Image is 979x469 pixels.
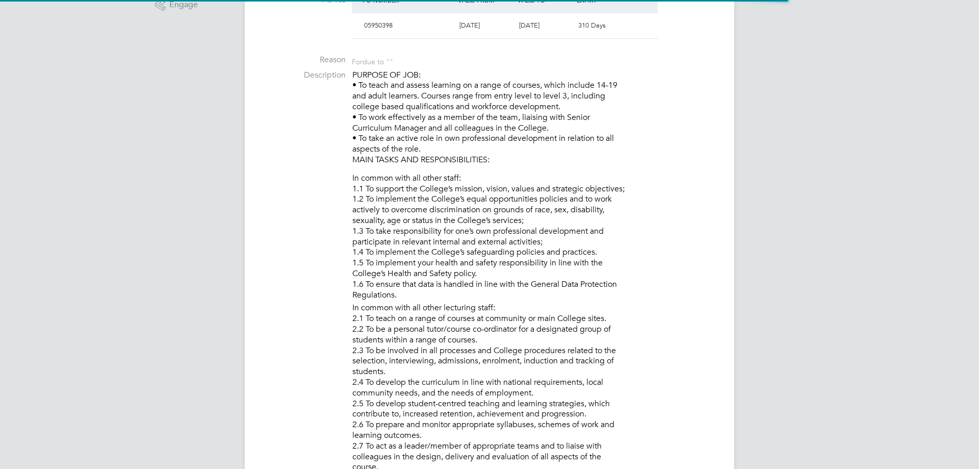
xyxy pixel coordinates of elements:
[169,1,198,9] span: Engage
[352,70,714,165] p: PURPOSE OF JOB: • To teach and assess learning on a range of courses, which include 14-19 and adu...
[265,70,346,81] label: Description
[352,173,714,303] li: In common with all other staff: 1.1 To support the College’s mission, vision, values and strategi...
[519,21,539,30] span: [DATE]
[578,21,606,30] span: 310 Days
[352,55,393,66] div: For due to ""
[459,21,480,30] span: [DATE]
[265,55,346,65] label: Reason
[364,21,393,30] span: 05950398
